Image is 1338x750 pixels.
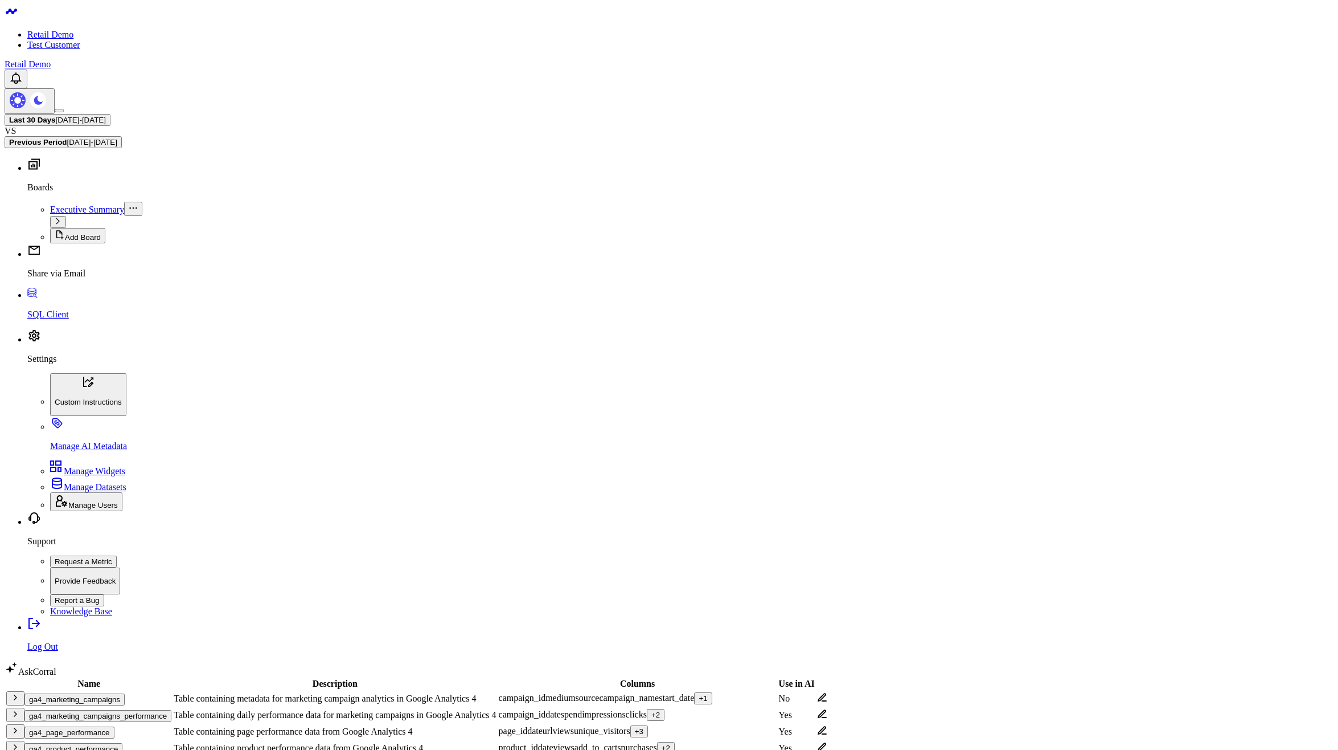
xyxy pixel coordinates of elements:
td: Table containing page performance data from Google Analytics 4 [173,724,496,739]
a: SQL Client [27,290,1333,320]
div: + 1 [699,694,707,703]
td: Table containing metadata for marketing campaign analytics in Google Analytics 4 [173,691,496,706]
a: Manage Widgets [50,466,125,476]
p: Provide Feedback [55,577,116,585]
a: Test Customer [27,40,80,50]
th: Columns [498,678,777,690]
span: [DATE] - [DATE] [67,138,117,146]
button: Manage Users [50,492,122,511]
p: Support [27,536,1333,547]
span: [DATE] - [DATE] [56,116,106,124]
th: Description [173,678,496,690]
button: Report a Bug [50,594,104,606]
div: campaign_id [499,710,546,720]
button: +1 [694,692,712,704]
button: ga4_marketing_campaigns [24,694,125,706]
div: Yes [779,710,815,720]
span: Manage Datasets [64,482,126,492]
div: url [543,726,553,736]
div: page_id [499,726,528,736]
div: date [545,710,561,720]
b: Last 30 Days [9,116,56,124]
th: Name [6,678,172,690]
a: Manage AI Metadata [50,422,1333,451]
b: Previous Period [9,138,67,146]
div: clicks [626,710,647,720]
a: AskCorral [5,667,56,676]
p: SQL Client [27,309,1333,320]
button: +3 [630,725,648,737]
div: impressions [582,710,625,720]
div: No [779,694,815,704]
div: + 2 [651,711,660,719]
div: source [576,693,600,703]
button: Provide Feedback [50,568,120,595]
th: Use in AI [778,678,815,690]
a: Knowledge Base [50,606,112,616]
div: views [553,726,574,736]
button: Request a Metric [50,556,117,568]
a: Retail Demo [5,59,51,69]
a: Manage Datasets [50,482,126,492]
button: Previous Period[DATE]-[DATE] [5,136,122,148]
p: Boards [27,182,1333,193]
button: +2 [647,709,664,721]
div: medium [545,693,575,703]
div: unique_visitors [574,726,630,736]
div: + 3 [635,727,643,736]
div: spend [561,710,582,720]
div: Yes [779,727,815,737]
button: Custom Instructions [50,373,126,416]
div: VS [5,126,1333,136]
button: ga4_page_performance [24,727,114,739]
p: Log Out [27,642,1333,652]
div: campaign_id [499,693,546,703]
span: Manage Widgets [64,466,125,476]
span: Manage Users [68,501,118,509]
a: Log Out [27,622,1333,652]
p: Manage AI Metadata [50,441,1333,451]
div: start_date [659,693,694,703]
p: Share via Email [27,268,1333,279]
div: date [527,726,543,736]
button: Add Board [50,228,105,243]
a: Retail Demo [27,30,73,39]
div: campaign_name [599,693,659,703]
a: Executive Summary [50,205,124,214]
p: Settings [27,354,1333,364]
button: ga4_marketing_campaigns_performance [24,710,171,722]
p: Custom Instructions [55,398,122,406]
button: Last 30 Days[DATE]-[DATE] [5,114,110,126]
td: Table containing daily performance data for marketing campaigns in Google Analytics 4 [173,707,496,723]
